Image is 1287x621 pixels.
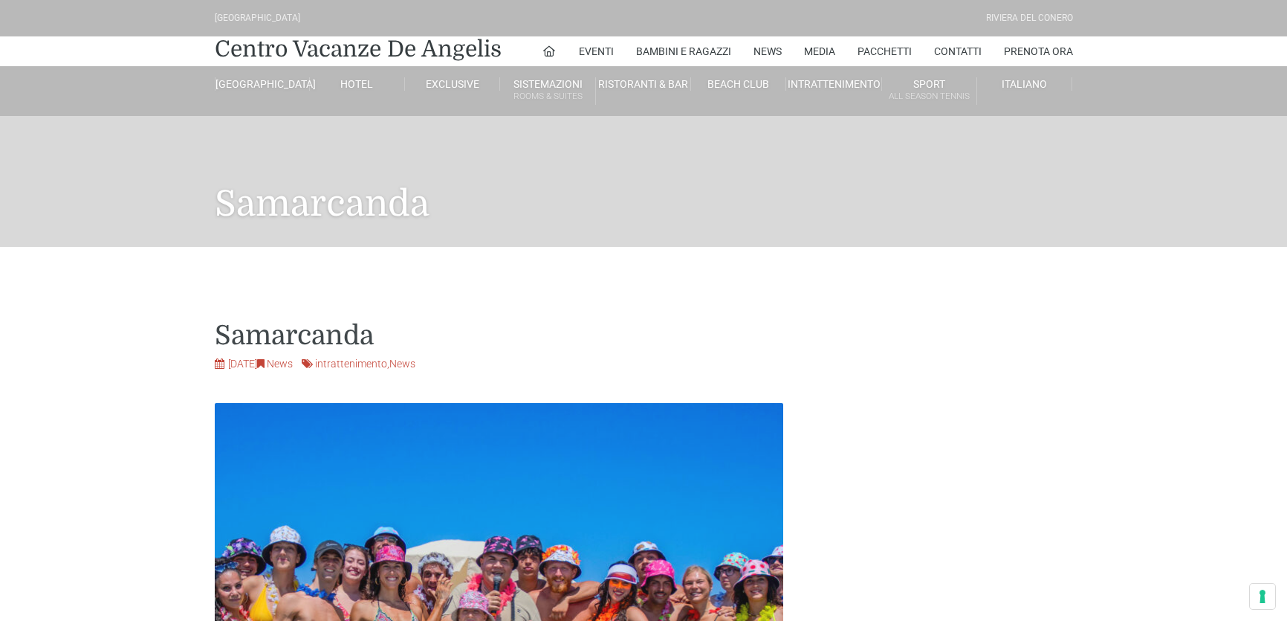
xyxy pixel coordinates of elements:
[986,11,1073,25] div: Riviera Del Conero
[579,36,614,66] a: Eventi
[500,89,594,103] small: Rooms & Suites
[267,358,293,370] a: News
[753,36,782,66] a: News
[405,77,500,91] a: Exclusive
[858,36,912,66] a: Pacchetti
[934,36,982,66] a: Contatti
[215,34,502,64] a: Centro Vacanze De Angelis
[691,77,786,91] a: Beach Club
[500,77,595,105] a: SistemazioniRooms & Suites
[1002,78,1047,90] span: Italiano
[636,36,731,66] a: Bambini e Ragazzi
[1250,584,1275,609] button: Le tue preferenze relative al consenso per le tecnologie di tracciamento
[786,77,881,91] a: Intrattenimento
[596,77,691,91] a: Ristoranti & Bar
[215,352,415,372] div: [DATE] ,
[389,358,415,370] a: News
[1004,36,1073,66] a: Prenota Ora
[315,358,387,370] a: intrattenimento
[882,89,976,103] small: All Season Tennis
[882,77,977,105] a: SportAll Season Tennis
[977,77,1072,91] a: Italiano
[215,320,783,352] h1: Samarcanda
[215,116,1073,247] h1: Samarcanda
[215,77,310,91] a: [GEOGRAPHIC_DATA]
[310,77,405,91] a: Hotel
[804,36,835,66] a: Media
[215,11,300,25] div: [GEOGRAPHIC_DATA]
